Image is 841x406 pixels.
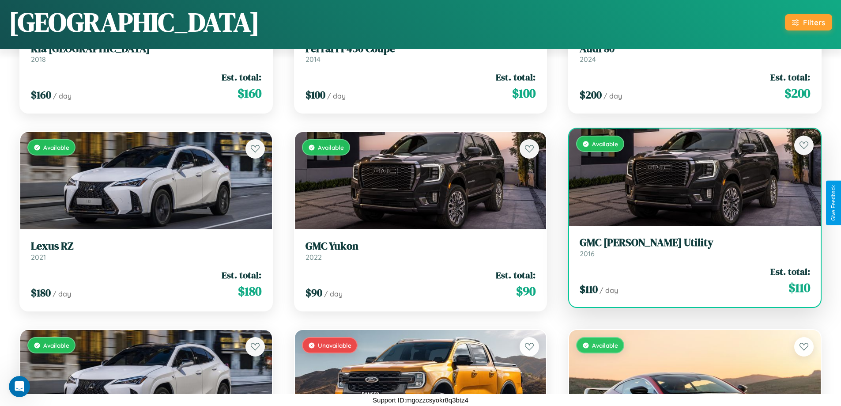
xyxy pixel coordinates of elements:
[496,269,536,281] span: Est. total:
[31,42,261,55] h3: Kia [GEOGRAPHIC_DATA]
[580,236,810,249] h3: GMC [PERSON_NAME] Utility
[305,285,322,300] span: $ 90
[31,42,261,64] a: Kia [GEOGRAPHIC_DATA]2018
[803,18,825,27] div: Filters
[305,240,536,253] h3: GMC Yukon
[305,87,325,102] span: $ 100
[770,71,810,83] span: Est. total:
[324,289,343,298] span: / day
[238,282,261,300] span: $ 180
[516,282,536,300] span: $ 90
[580,55,596,64] span: 2024
[788,279,810,296] span: $ 110
[9,376,30,397] iframe: Intercom live chat
[238,84,261,102] span: $ 160
[43,341,69,349] span: Available
[592,140,618,148] span: Available
[603,91,622,100] span: / day
[43,144,69,151] span: Available
[580,282,598,296] span: $ 110
[580,87,602,102] span: $ 200
[222,71,261,83] span: Est. total:
[770,265,810,278] span: Est. total:
[318,341,351,349] span: Unavailable
[305,55,321,64] span: 2014
[580,236,810,258] a: GMC [PERSON_NAME] Utility2016
[31,240,261,253] h3: Lexus RZ
[580,42,810,64] a: Audi 802024
[496,71,536,83] span: Est. total:
[785,14,832,30] button: Filters
[784,84,810,102] span: $ 200
[600,286,618,295] span: / day
[830,185,837,221] div: Give Feedback
[373,394,468,406] p: Support ID: mgozzcsyokr8q3btz4
[31,87,51,102] span: $ 160
[53,289,71,298] span: / day
[592,341,618,349] span: Available
[31,240,261,262] a: Lexus RZ2021
[327,91,346,100] span: / day
[31,285,51,300] span: $ 180
[580,249,595,258] span: 2016
[53,91,72,100] span: / day
[305,240,536,262] a: GMC Yukon2022
[222,269,261,281] span: Est. total:
[305,253,322,262] span: 2022
[31,55,46,64] span: 2018
[318,144,344,151] span: Available
[305,42,536,64] a: Ferrari F430 Coupe2014
[9,4,260,40] h1: [GEOGRAPHIC_DATA]
[512,84,536,102] span: $ 100
[31,253,46,262] span: 2021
